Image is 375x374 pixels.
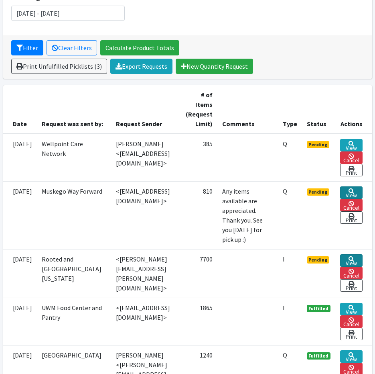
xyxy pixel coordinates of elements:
[340,186,362,199] a: View
[111,134,181,182] td: [PERSON_NAME] <[EMAIL_ADDRESS][DOMAIN_NAME]>
[340,139,362,151] a: View
[181,298,217,345] td: 1865
[100,40,179,55] a: Calculate Product Totals
[37,249,111,298] td: Rooted and [GEOGRAPHIC_DATA][US_STATE]
[110,59,172,74] a: Export Requests
[340,328,362,340] a: Print
[307,352,331,360] span: Fulfilled
[340,164,362,176] a: Print
[3,249,37,298] td: [DATE]
[3,298,37,345] td: [DATE]
[340,211,362,224] a: Print
[111,85,181,134] th: Request Sender
[307,305,331,312] span: Fulfilled
[307,141,330,148] span: Pending
[181,249,217,298] td: 7700
[47,40,97,55] a: Clear Filters
[340,199,362,211] a: Cancel
[340,151,362,164] a: Cancel
[37,85,111,134] th: Request was sent by:
[37,181,111,249] td: Muskego Way Forward
[340,350,362,363] a: View
[307,188,330,196] span: Pending
[176,59,253,74] a: New Quantity Request
[3,134,37,182] td: [DATE]
[302,85,336,134] th: Status
[111,298,181,345] td: <[EMAIL_ADDRESS][DOMAIN_NAME]>
[283,140,287,148] abbr: Quantity
[181,134,217,182] td: 385
[11,6,125,21] input: January 1, 2011 - December 31, 2011
[340,267,362,279] a: Cancel
[111,181,181,249] td: <[EMAIL_ADDRESS][DOMAIN_NAME]>
[283,187,287,195] abbr: Quantity
[11,40,43,55] button: Filter
[3,85,37,134] th: Date
[111,249,181,298] td: <[PERSON_NAME][EMAIL_ADDRESS][PERSON_NAME][DOMAIN_NAME]>
[340,315,362,328] a: Cancel
[181,181,217,249] td: 810
[278,85,302,134] th: Type
[283,304,285,312] abbr: Individual
[11,59,107,74] a: Print Unfulfilled Picklists (3)
[283,255,285,263] abbr: Individual
[181,85,217,134] th: # of Items (Request Limit)
[217,85,278,134] th: Comments
[340,303,362,315] a: View
[37,298,111,345] td: UWM Food Center and Pantry
[335,85,372,134] th: Actions
[37,134,111,182] td: Wellpoint Care Network
[283,351,287,359] abbr: Quantity
[307,256,330,264] span: Pending
[340,279,362,292] a: Print
[340,254,362,267] a: View
[3,181,37,249] td: [DATE]
[217,181,278,249] td: Any items available are appreciated. Thank you. See you [DATE] for pick up :)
